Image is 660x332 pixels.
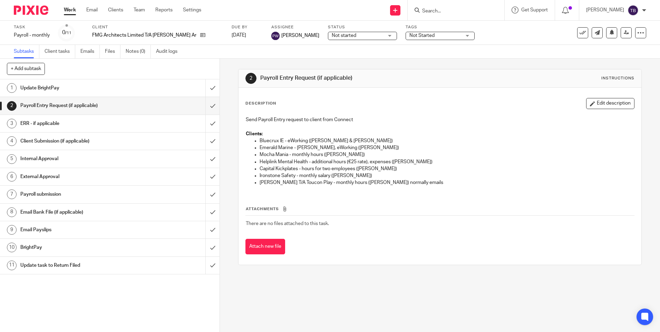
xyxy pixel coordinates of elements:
[7,83,17,93] div: 1
[156,45,183,58] a: Audit logs
[521,8,548,12] span: Get Support
[80,45,100,58] a: Emails
[7,189,17,199] div: 7
[20,207,139,217] h1: Email Bank File (if applicable)
[271,25,319,30] label: Assignee
[92,25,223,30] label: Client
[245,101,276,106] p: Description
[7,63,45,75] button: + Add subtask
[260,75,455,82] h1: Payroll Entry Request (if applicable)
[65,31,71,35] small: /11
[7,243,17,252] div: 10
[134,7,145,13] a: Team
[14,32,50,39] div: Payroll - monthly
[20,172,139,182] h1: External Approval
[155,7,173,13] a: Reports
[628,5,639,16] img: svg%3E
[245,239,285,254] button: Attach new file
[246,131,263,136] strong: Clients:
[86,7,98,13] a: Email
[126,45,151,58] a: Notes (0)
[409,33,435,38] span: Not Started
[20,100,139,111] h1: Payroll Entry Request (if applicable)
[20,225,139,235] h1: Email Payslips
[271,32,280,40] img: svg%3E
[406,25,475,30] label: Tags
[246,221,329,226] span: There are no files attached to this task.
[260,144,634,151] p: Emerald Marine - [PERSON_NAME], eWorking ([PERSON_NAME])
[586,7,624,13] p: [PERSON_NAME]
[260,165,634,172] p: Capital Kickplates - hours for two employees ([PERSON_NAME])
[245,73,256,84] div: 2
[332,33,356,38] span: Not started
[7,172,17,182] div: 6
[64,7,76,13] a: Work
[7,136,17,146] div: 4
[14,45,39,58] a: Subtasks
[586,98,634,109] button: Edit description
[260,179,634,186] p: [PERSON_NAME] T/A Toucon Play - monthly hours ([PERSON_NAME]) normally emails
[421,8,484,14] input: Search
[281,32,319,39] span: [PERSON_NAME]
[45,45,75,58] a: Client tasks
[20,118,139,129] h1: ERR - if applicable
[62,29,71,37] div: 0
[183,7,201,13] a: Settings
[92,32,197,39] p: FMG Architects Limited T/A [PERSON_NAME] Architects
[7,261,17,270] div: 11
[7,225,17,235] div: 9
[260,151,634,158] p: Mocha Mania - monthly hours ([PERSON_NAME])
[232,25,263,30] label: Due by
[246,207,279,211] span: Attachments
[7,154,17,164] div: 5
[20,189,139,199] h1: Payroll submission
[232,33,246,38] span: [DATE]
[7,207,17,217] div: 8
[260,172,634,179] p: Ironstone Safety - monthly salary ([PERSON_NAME])
[20,260,139,271] h1: Update task to Return Filed
[14,25,50,30] label: Task
[246,116,634,123] p: Send Payroll Entry request to client from Connect
[601,76,634,81] div: Instructions
[7,119,17,128] div: 3
[260,158,634,165] p: Helplink Mental Health - additional hours (€25 rate), expenses ([PERSON_NAME])
[328,25,397,30] label: Status
[20,154,139,164] h1: Internal Approval
[105,45,120,58] a: Files
[14,6,48,15] img: Pixie
[260,137,634,144] p: Bluecrux IE - eWorking ([PERSON_NAME] & [PERSON_NAME])
[7,101,17,111] div: 2
[20,83,139,93] h1: Update BrightPay
[108,7,123,13] a: Clients
[20,136,139,146] h1: Client Submission (if applicable)
[20,242,139,253] h1: BrightPay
